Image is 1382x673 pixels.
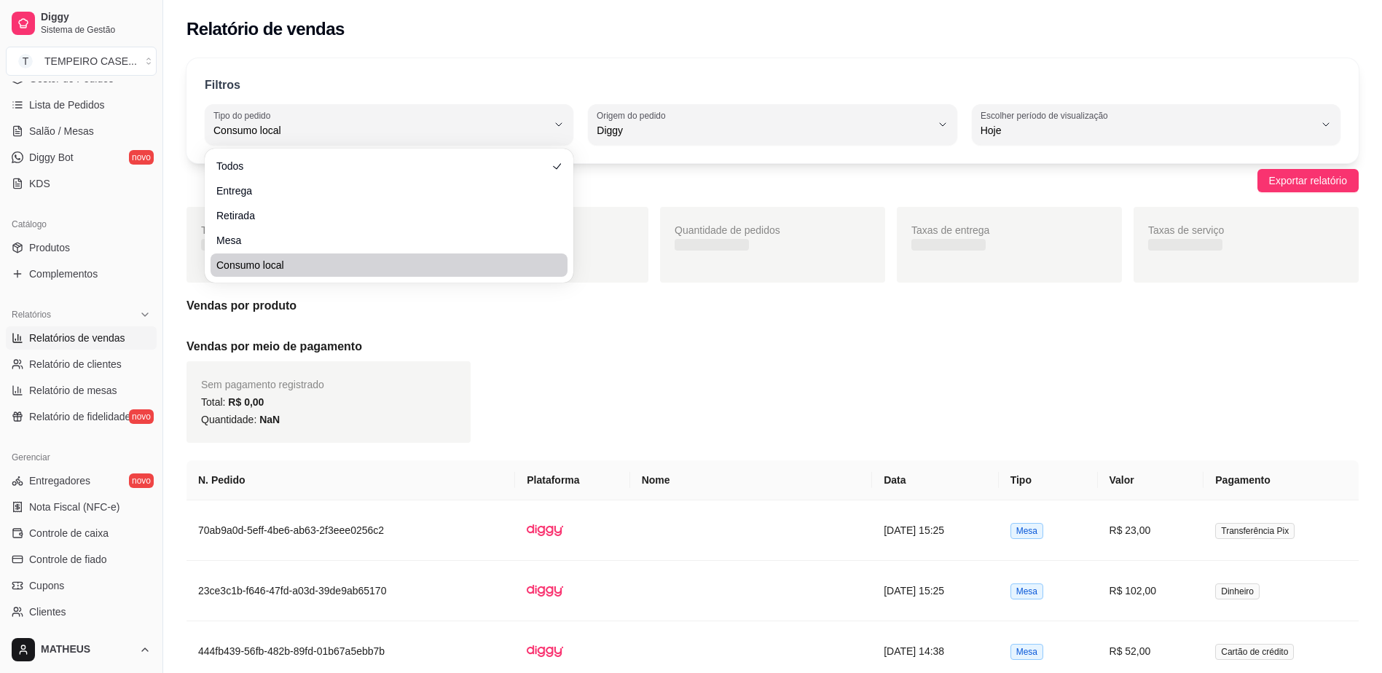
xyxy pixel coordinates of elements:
[6,446,157,469] div: Gerenciar
[1098,500,1204,561] td: R$ 23,00
[29,526,109,540] span: Controle de caixa
[29,552,107,567] span: Controle de fiado
[187,460,515,500] th: N. Pedido
[6,213,157,236] div: Catálogo
[29,409,130,424] span: Relatório de fidelidade
[29,150,74,165] span: Diggy Bot
[41,11,151,24] span: Diggy
[1010,644,1043,660] span: Mesa
[1215,644,1294,660] span: Cartão de crédito
[1148,224,1224,236] span: Taxas de serviço
[213,123,547,138] span: Consumo local
[1010,583,1043,599] span: Mesa
[29,176,50,191] span: KDS
[187,500,515,561] td: 70ab9a0d-5eff-4be6-ab63-2f3eee0256c2
[872,500,999,561] td: [DATE] 15:25
[527,512,563,548] img: diggy
[597,123,930,138] span: Diggy
[911,224,989,236] span: Taxas de entrega
[44,54,137,68] div: TEMPEIRO CASE ...
[216,184,547,198] span: Entrega
[201,414,280,425] span: Quantidade:
[675,224,780,236] span: Quantidade de pedidos
[981,123,1314,138] span: Hoje
[527,572,563,609] img: diggy
[228,396,264,408] span: R$ 0,00
[29,500,119,514] span: Nota Fiscal (NFC-e)
[213,109,275,122] label: Tipo do pedido
[6,47,157,76] button: Select a team
[597,109,670,122] label: Origem do pedido
[1098,460,1204,500] th: Valor
[1098,561,1204,621] td: R$ 102,00
[29,383,117,398] span: Relatório de mesas
[187,17,345,41] h2: Relatório de vendas
[29,473,90,488] span: Entregadores
[29,267,98,281] span: Complementos
[29,578,64,593] span: Cupons
[18,54,33,68] span: T
[515,460,629,500] th: Plataforma
[29,124,94,138] span: Salão / Mesas
[187,297,1359,315] h5: Vendas por produto
[259,414,280,425] span: NaN
[201,379,324,390] span: Sem pagamento registrado
[1010,523,1043,539] span: Mesa
[187,338,1359,355] h5: Vendas por meio de pagamento
[41,643,133,656] span: MATHEUS
[12,309,51,320] span: Relatórios
[981,109,1112,122] label: Escolher período de visualização
[1215,583,1260,599] span: Dinheiro
[630,460,872,500] th: Nome
[201,224,262,236] span: Total vendido
[29,357,122,371] span: Relatório de clientes
[527,633,563,669] img: diggy
[1215,523,1295,539] span: Transferência Pix
[999,460,1098,500] th: Tipo
[201,396,264,408] span: Total:
[872,561,999,621] td: [DATE] 15:25
[29,240,70,255] span: Produtos
[29,331,125,345] span: Relatórios de vendas
[29,98,105,112] span: Lista de Pedidos
[216,258,547,272] span: Consumo local
[1269,173,1347,189] span: Exportar relatório
[41,24,151,36] span: Sistema de Gestão
[1204,460,1359,500] th: Pagamento
[216,233,547,248] span: Mesa
[872,460,999,500] th: Data
[205,76,240,94] p: Filtros
[216,159,547,173] span: Todos
[216,208,547,223] span: Retirada
[29,605,66,619] span: Clientes
[187,561,515,621] td: 23ce3c1b-f646-47fd-a03d-39de9ab65170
